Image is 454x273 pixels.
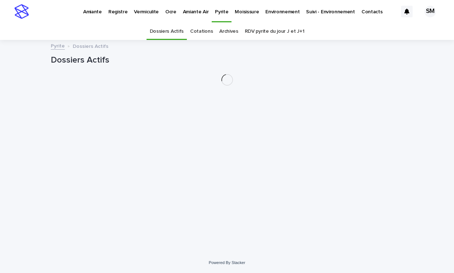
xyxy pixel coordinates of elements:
[190,23,213,40] a: Cotations
[245,23,305,40] a: RDV pyrite du jour J et J+1
[51,55,404,65] h1: Dossiers Actifs
[150,23,184,40] a: Dossiers Actifs
[424,6,436,17] div: SM
[14,4,29,19] img: stacker-logo-s-only.png
[209,260,245,265] a: Powered By Stacker
[219,23,238,40] a: Archives
[73,42,108,50] p: Dossiers Actifs
[51,41,65,50] a: Pyrite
